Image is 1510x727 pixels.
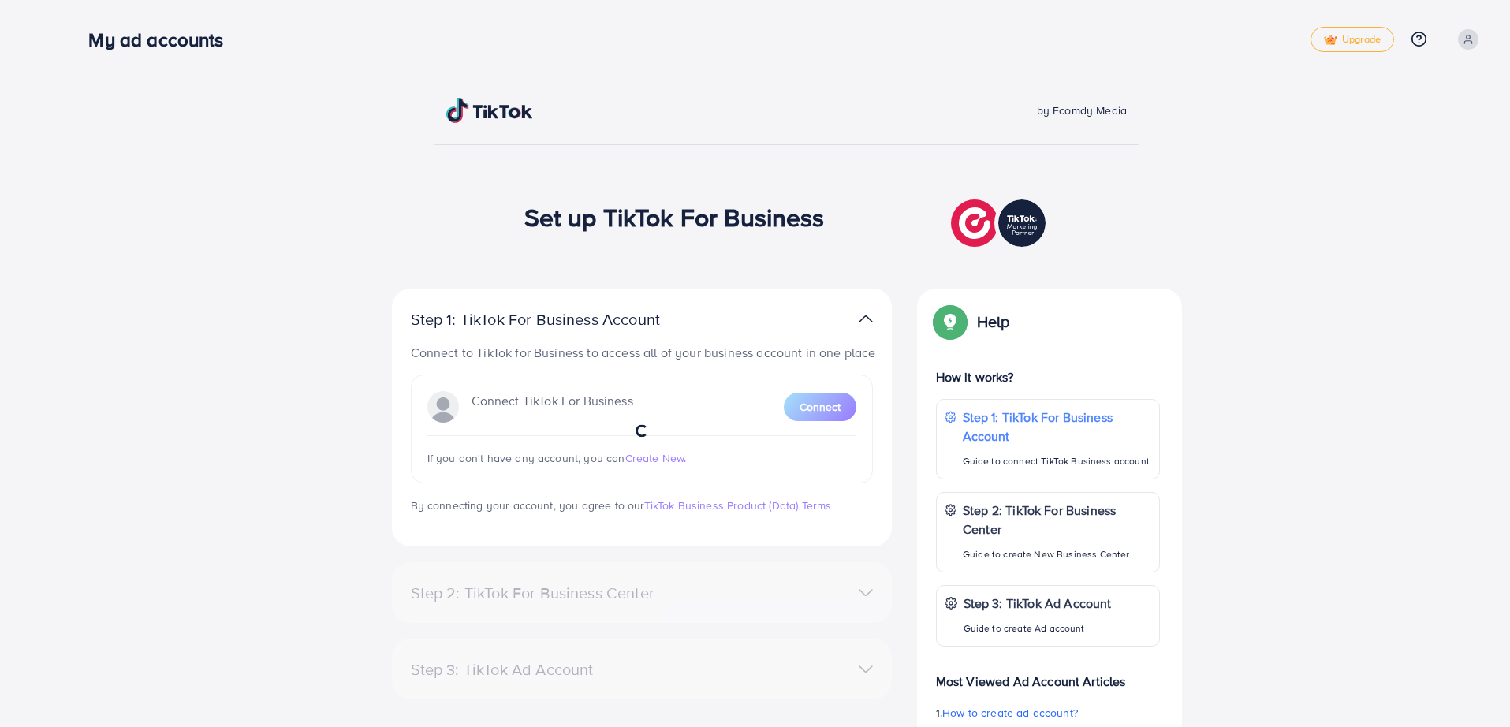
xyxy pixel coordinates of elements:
[524,202,825,232] h1: Set up TikTok For Business
[859,308,873,330] img: TikTok partner
[1037,103,1127,118] span: by Ecomdy Media
[963,452,1151,471] p: Guide to connect TikTok Business account
[964,594,1112,613] p: Step 3: TikTok Ad Account
[1311,27,1394,52] a: tickUpgrade
[936,703,1160,722] p: 1.
[1324,34,1381,46] span: Upgrade
[936,308,964,336] img: Popup guide
[963,501,1151,539] p: Step 2: TikTok For Business Center
[1324,35,1337,46] img: tick
[963,408,1151,446] p: Step 1: TikTok For Business Account
[446,98,533,123] img: TikTok
[411,310,710,329] p: Step 1: TikTok For Business Account
[936,659,1160,691] p: Most Viewed Ad Account Articles
[88,28,236,51] h3: My ad accounts
[951,196,1050,251] img: TikTok partner
[977,312,1010,331] p: Help
[936,367,1160,386] p: How it works?
[964,619,1112,638] p: Guide to create Ad account
[963,545,1151,564] p: Guide to create New Business Center
[942,705,1078,721] span: How to create ad account?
